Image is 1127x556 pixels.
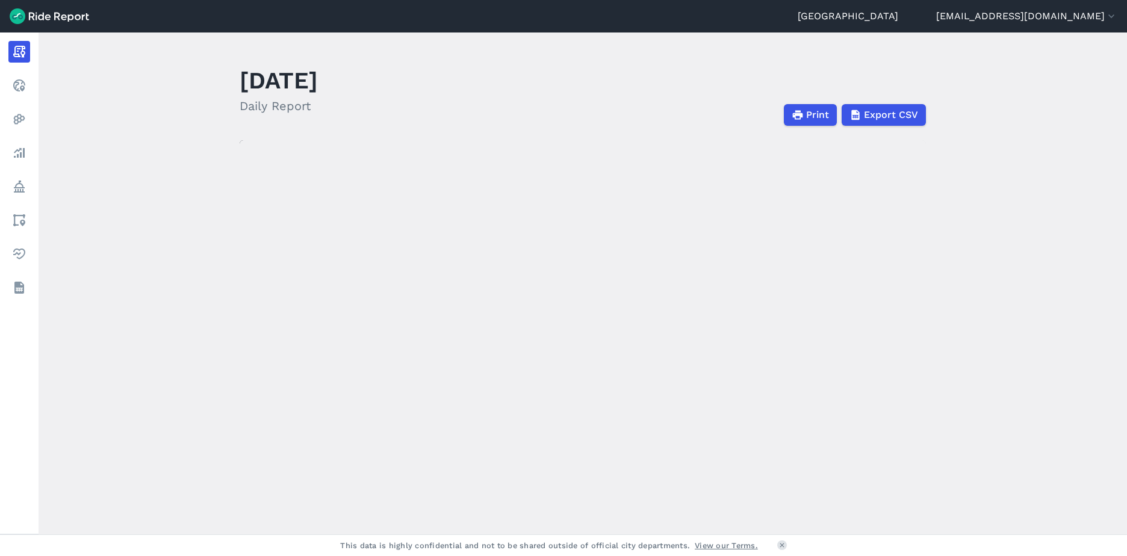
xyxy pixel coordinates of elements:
[842,104,926,126] button: Export CSV
[8,142,30,164] a: Analyze
[8,243,30,265] a: Health
[936,9,1117,23] button: [EMAIL_ADDRESS][DOMAIN_NAME]
[8,41,30,63] a: Report
[864,108,918,122] span: Export CSV
[8,75,30,96] a: Realtime
[8,108,30,130] a: Heatmaps
[8,277,30,298] a: Datasets
[695,540,758,551] a: View our Terms.
[240,97,318,115] h2: Daily Report
[784,104,837,126] button: Print
[10,8,89,24] img: Ride Report
[240,64,318,97] h1: [DATE]
[8,176,30,197] a: Policy
[798,9,898,23] a: [GEOGRAPHIC_DATA]
[8,209,30,231] a: Areas
[806,108,829,122] span: Print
